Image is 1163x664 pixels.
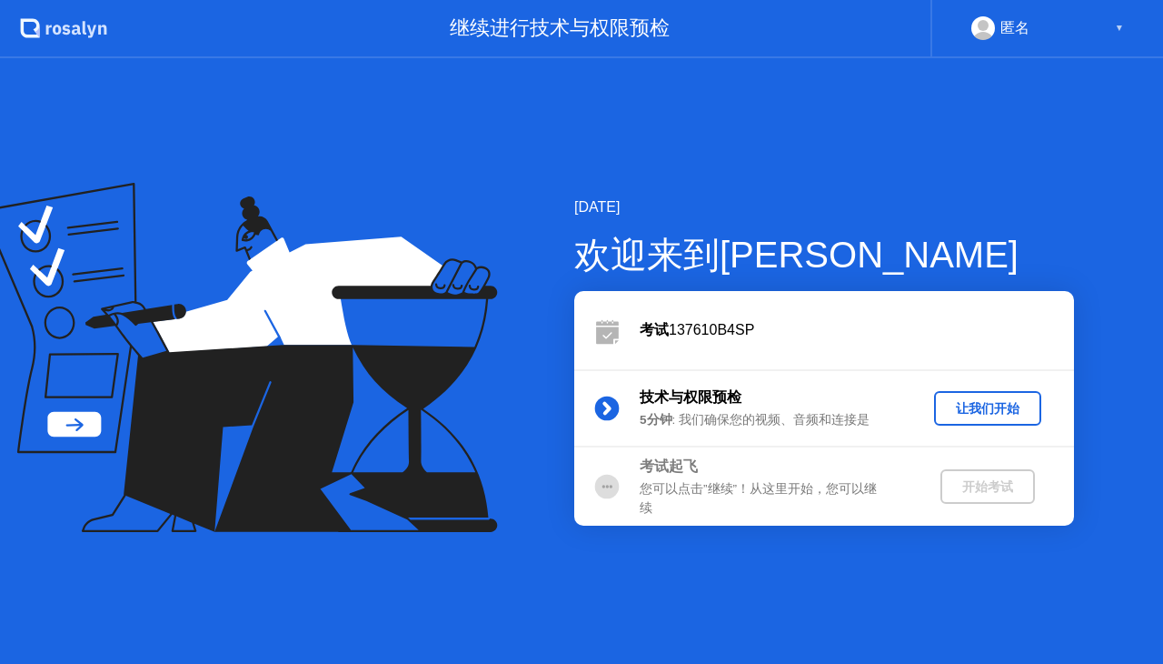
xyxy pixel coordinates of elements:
[640,480,901,518] div: 您可以点击”继续”！从这里开始，您可以继续
[640,413,672,427] b: 5分钟
[941,400,1034,418] div: 让我们开始
[1115,16,1124,40] div: ▼
[640,411,901,429] div: : 我们确保您的视频、音频和连接是
[940,469,1035,504] button: 开始考试
[574,227,1074,282] div: 欢迎来到[PERSON_NAME]
[948,478,1028,496] div: 开始考试
[574,196,1074,218] div: [DATE]
[640,458,698,474] b: 考试起飞
[640,322,669,337] b: 考试
[1000,16,1029,40] div: 匿名
[640,389,741,405] b: 技术与权限预检
[640,319,1074,341] div: 137610B4SP
[934,391,1041,426] button: 让我们开始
